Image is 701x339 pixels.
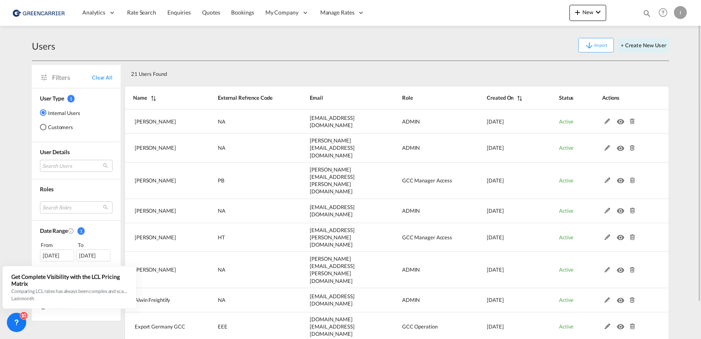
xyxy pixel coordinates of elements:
[402,177,452,184] span: GCC Manager Access
[218,323,227,330] span: EEE
[467,163,539,199] td: 2025-08-07
[198,288,290,312] td: NA
[218,118,225,125] span: NA
[402,234,452,241] span: GCC Manager Access
[487,177,503,184] span: [DATE]
[467,252,539,288] td: 2025-02-19
[198,86,290,109] th: External Refrence Code
[487,207,503,214] span: [DATE]
[125,223,198,252] td: Hanan Tesfai
[487,297,503,303] span: [DATE]
[135,177,176,184] span: [PERSON_NAME]
[135,266,176,273] span: [PERSON_NAME]
[82,8,105,17] span: Analytics
[582,86,669,109] th: Actions
[559,234,574,241] span: Active
[402,323,438,330] span: GCC Operation
[402,144,420,151] span: ADMIN
[617,232,627,238] md-icon: icon-eye
[92,74,113,81] span: Clear All
[467,109,539,134] td: 2025-08-26
[218,297,225,303] span: NA
[382,252,467,288] td: ADMIN
[467,134,539,163] td: 2025-08-08
[198,163,290,199] td: PB
[290,223,382,252] td: hanan.tesfai@greencarrier.com
[467,223,539,252] td: 2025-03-12
[218,266,225,273] span: NA
[135,234,176,241] span: [PERSON_NAME]
[40,95,64,102] span: User Type
[125,252,198,288] td: Saranya Kothandan
[290,86,382,109] th: Email
[198,223,290,252] td: HT
[467,199,539,223] td: 2025-04-29
[573,9,603,15] span: New
[402,266,420,273] span: ADMIN
[310,316,355,337] span: [DOMAIN_NAME][EMAIL_ADDRESS][DOMAIN_NAME]
[593,7,603,17] md-icon: icon-chevron-down
[202,9,220,16] span: Quotes
[402,207,420,214] span: ADMIN
[643,9,651,18] md-icon: icon-magnify
[617,206,627,211] md-icon: icon-eye
[310,115,355,128] span: [EMAIL_ADDRESS][DOMAIN_NAME]
[643,9,651,21] div: icon-magnify
[135,144,176,151] span: [PERSON_NAME]
[617,143,627,149] md-icon: icon-eye
[573,7,582,17] md-icon: icon-plus 400-fg
[125,199,198,223] td: Dinesh Kumar
[467,86,539,109] th: Created On
[218,144,225,151] span: NA
[559,297,574,303] span: Active
[167,9,191,16] span: Enquiries
[617,295,627,301] md-icon: icon-eye
[584,41,594,50] md-icon: icon-arrow-down
[559,144,574,151] span: Active
[128,64,612,81] div: 21 Users Found
[125,109,198,134] td: Sahaib Singh
[617,117,627,122] md-icon: icon-eye
[618,38,669,52] button: + Create New User
[674,6,687,19] div: I
[52,73,92,82] span: Filters
[125,134,198,163] td: Tamizh Selvi
[218,177,224,184] span: PB
[77,241,113,249] div: To
[487,144,503,151] span: [DATE]
[32,40,55,52] div: Users
[40,186,54,193] span: Roles
[135,323,185,330] span: Export Germany GCC
[559,266,574,273] span: Active
[198,199,290,223] td: NA
[656,6,674,20] div: Help
[382,109,467,134] td: ADMIN
[382,199,467,223] td: ADMIN
[198,109,290,134] td: NA
[198,252,290,288] td: NA
[310,293,355,307] span: [EMAIL_ADDRESS][DOMAIN_NAME]
[617,322,627,327] md-icon: icon-eye
[290,163,382,199] td: philip.barreiro@greencarrier.com
[67,95,75,103] span: 1
[559,118,574,125] span: Active
[127,9,156,16] span: Rate Search
[290,134,382,163] td: tamizhselvi@freightify.in
[135,297,170,303] span: Alwin Freightify
[40,149,70,155] span: User Details
[382,223,467,252] td: GCC Manager Access
[310,227,355,248] span: [EMAIL_ADDRESS][PERSON_NAME][DOMAIN_NAME]
[76,249,111,262] div: [DATE]
[40,227,68,234] span: Date Range
[77,227,85,235] span: 1
[382,86,467,109] th: Role
[125,288,198,312] td: Alwin Freightify
[310,255,355,284] span: [PERSON_NAME][EMAIL_ADDRESS][PERSON_NAME][DOMAIN_NAME]
[310,204,355,218] span: [EMAIL_ADDRESS][DOMAIN_NAME]
[125,163,198,199] td: Philip Barreiro
[290,288,382,312] td: alwinregan.a@freightfy.com
[382,288,467,312] td: ADMIN
[310,166,355,195] span: [PERSON_NAME][EMAIL_ADDRESS][PERSON_NAME][DOMAIN_NAME]
[40,123,80,131] md-radio-button: Customers
[265,8,298,17] span: My Company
